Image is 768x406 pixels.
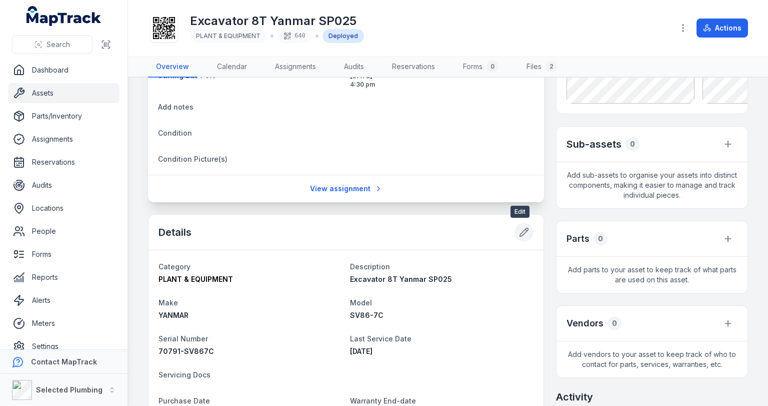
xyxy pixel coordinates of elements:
[158,298,178,307] span: Make
[545,61,557,73] div: 2
[277,29,311,43] div: 640
[8,129,119,149] a: Assignments
[336,57,372,78] a: Audits
[350,298,372,307] span: Model
[350,396,416,405] span: Warranty End-date
[158,396,210,405] span: Purchase Date
[556,257,747,293] span: Add parts to your asset to keep track of what parts are used on this asset.
[158,155,227,163] span: Condition Picture(s)
[36,385,102,394] strong: Selected Plumbing
[8,106,119,126] a: Parts/Inventory
[566,316,603,330] h3: Vendors
[350,275,452,283] span: Excavator 8T Yanmar SP025
[384,57,443,78] a: Reservations
[566,232,589,246] h3: Parts
[8,175,119,195] a: Audits
[486,61,498,73] div: 0
[158,129,192,137] span: Condition
[8,313,119,333] a: Meters
[190,13,364,29] h1: Excavator 8T Yanmar SP025
[209,57,255,78] a: Calendar
[350,334,411,343] span: Last Service Date
[322,29,364,43] div: Deployed
[8,290,119,310] a: Alerts
[148,57,197,78] a: Overview
[350,262,390,271] span: Description
[158,103,193,111] span: Add notes
[12,35,92,54] button: Search
[158,370,210,379] span: Servicing Docs
[46,40,70,50] span: Search
[350,347,372,355] span: [DATE]
[31,357,97,366] strong: Contact MapTrack
[158,225,191,239] h2: Details
[510,206,529,218] span: Edit
[158,275,233,283] span: PLANT & EQUIPMENT
[158,334,208,343] span: Serial Number
[158,311,188,319] span: YANMAR
[267,57,324,78] a: Assignments
[607,316,621,330] div: 0
[8,244,119,264] a: Forms
[696,19,748,38] button: Actions
[8,221,119,241] a: People
[8,83,119,103] a: Assets
[566,137,621,151] h2: Sub-assets
[556,390,593,404] h2: Activity
[350,81,534,89] span: 4:30 pm
[350,347,372,355] time: 6/6/2025, 12:00:00 AM
[556,162,747,208] span: Add sub-assets to organise your assets into distinct components, making it easier to manage and t...
[8,60,119,80] a: Dashboard
[350,311,383,319] span: SV86-7C
[8,152,119,172] a: Reservations
[518,57,565,78] a: Files2
[303,179,389,198] a: View assignment
[455,57,506,78] a: Forms0
[158,347,214,355] span: 70791-SV867C
[196,32,260,40] span: PLANT & EQUIPMENT
[556,341,747,377] span: Add vendors to your asset to keep track of who to contact for parts, services, warranties, etc.
[593,232,607,246] div: 0
[26,6,101,26] a: MapTrack
[350,71,534,89] time: 9/23/2025, 4:30:57 PM
[8,198,119,218] a: Locations
[625,137,639,151] div: 0
[8,267,119,287] a: Reports
[158,262,190,271] span: Category
[8,336,119,356] a: Settings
